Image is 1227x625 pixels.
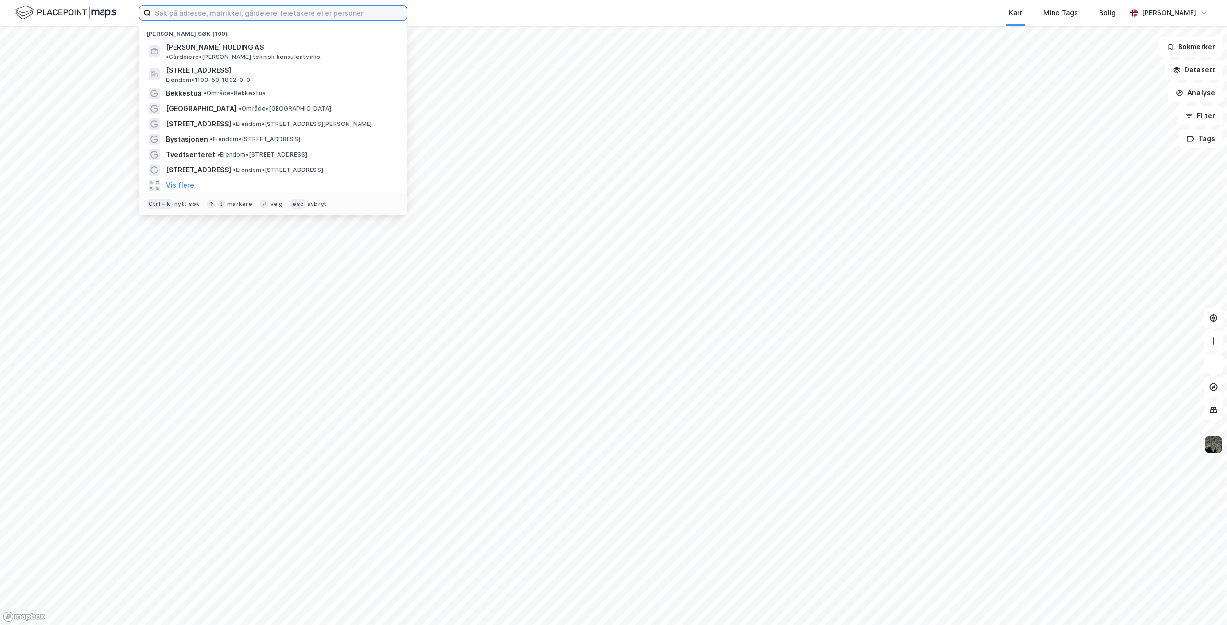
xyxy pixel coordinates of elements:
div: Bolig [1099,7,1116,19]
span: • [233,166,236,173]
span: [STREET_ADDRESS] [166,118,231,130]
a: Mapbox homepage [3,611,45,622]
span: • [210,136,213,143]
span: [STREET_ADDRESS] [166,65,396,76]
span: • [239,105,242,112]
div: [PERSON_NAME] søk (100) [139,23,407,40]
span: Eiendom • [STREET_ADDRESS] [233,166,323,174]
span: Eiendom • [STREET_ADDRESS] [217,151,307,159]
div: avbryt [307,200,327,208]
img: 9k= [1204,435,1223,454]
div: Kart [1009,7,1022,19]
span: Tvedtsenteret [166,149,215,160]
span: Område • Bekkestua [204,90,266,97]
span: Bekkestua [166,88,202,99]
span: • [204,90,207,97]
span: Eiendom • [STREET_ADDRESS] [210,136,300,143]
div: Kontrollprogram for chat [1179,579,1227,625]
div: Ctrl + k [147,199,173,209]
span: Eiendom • [STREET_ADDRESS][PERSON_NAME] [233,120,372,128]
span: Eiendom • 1103-59-1802-0-0 [166,76,250,84]
span: • [166,53,169,60]
iframe: Chat Widget [1179,579,1227,625]
span: • [217,151,220,158]
button: Tags [1179,129,1223,148]
span: [STREET_ADDRESS] [166,164,231,176]
img: logo.f888ab2527a4732fd821a326f86c7f29.svg [15,4,116,21]
button: Filter [1177,106,1223,125]
div: Mine Tags [1043,7,1078,19]
span: [PERSON_NAME] HOLDING AS [166,42,264,53]
div: nytt søk [174,200,200,208]
input: Søk på adresse, matrikkel, gårdeiere, leietakere eller personer [151,6,407,20]
span: Område • [GEOGRAPHIC_DATA] [239,105,331,113]
button: Datasett [1165,60,1223,80]
span: Gårdeiere • [PERSON_NAME] teknisk konsulentvirks. [166,53,322,61]
span: [GEOGRAPHIC_DATA] [166,103,237,114]
div: velg [270,200,283,208]
span: • [233,120,236,127]
button: Vis flere [166,180,194,191]
div: [PERSON_NAME] [1142,7,1196,19]
div: markere [227,200,252,208]
button: Analyse [1168,83,1223,102]
button: Bokmerker [1158,37,1223,57]
div: esc [290,199,305,209]
span: Bystasjonen [166,134,208,145]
